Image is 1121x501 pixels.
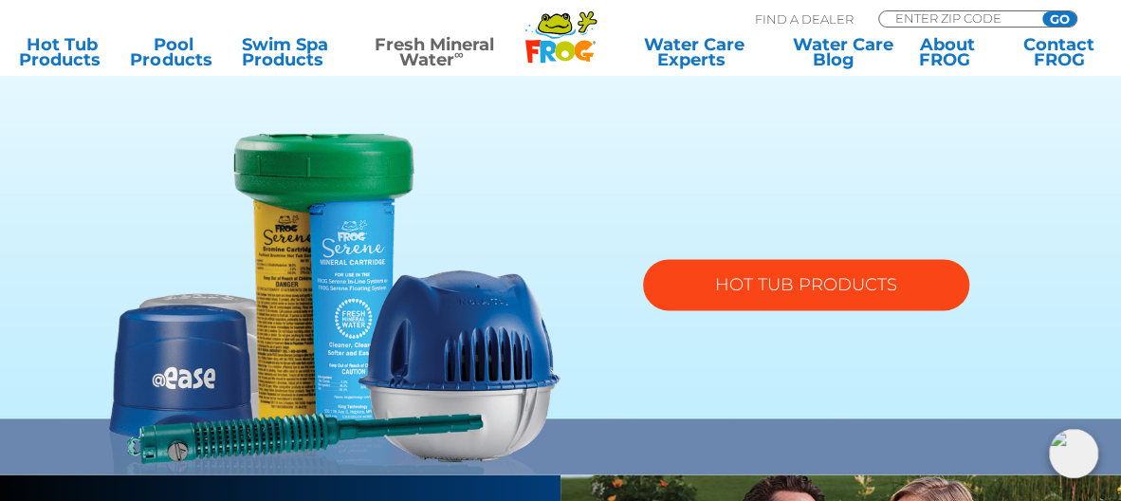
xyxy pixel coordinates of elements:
[755,10,854,28] p: Find A Dealer
[19,37,105,67] a: Hot TubProducts
[1042,11,1076,27] input: GO
[1016,37,1102,67] a: ContactFROG
[130,37,216,67] a: PoolProducts
[893,11,1021,25] input: Zip Code Form
[904,37,990,67] a: AboutFROG
[454,46,464,62] sup: ∞
[242,37,328,67] a: Swim SpaProducts
[793,37,879,67] a: Water CareBlog
[620,37,768,67] a: Water CareExperts
[1049,429,1098,478] img: openIcon
[109,134,560,474] img: fmw-hot-tub-product-v2
[643,259,969,310] a: HOT TUB PRODUCTS
[353,37,515,67] a: Fresh MineralWater∞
